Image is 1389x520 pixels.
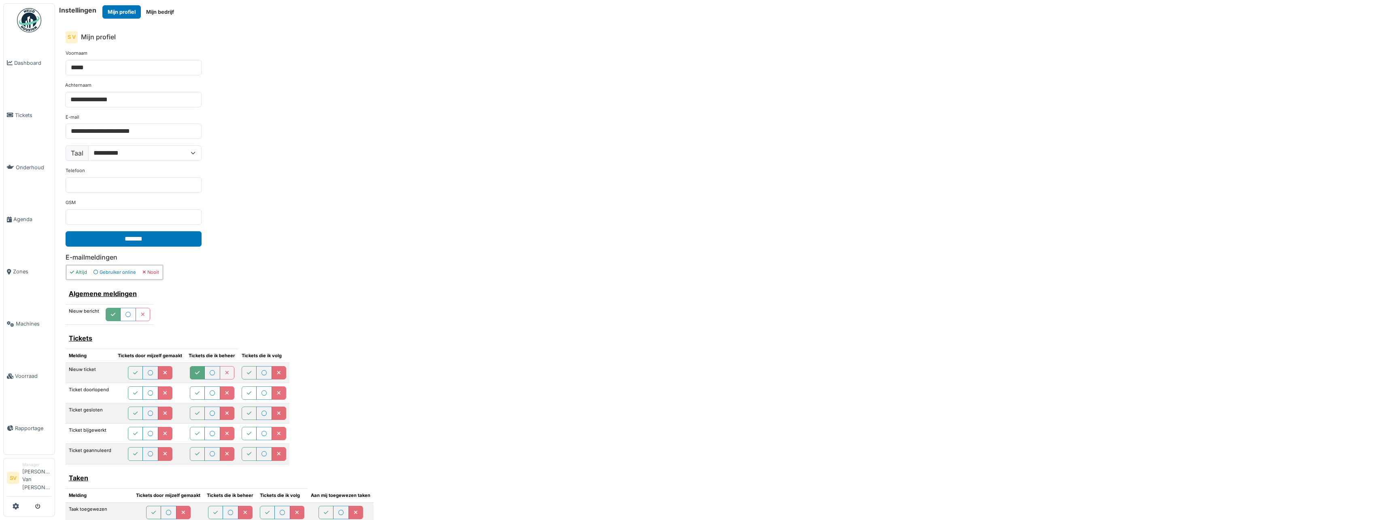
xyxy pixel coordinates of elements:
th: Tickets door mijzelf gemaakt [133,488,204,502]
label: Telefoon [66,167,85,174]
label: Voornaam [66,50,87,57]
label: E-mail [66,114,79,121]
h6: Instellingen [59,6,96,14]
th: Tickets door mijzelf gemaakt [115,349,185,362]
a: Rapportage [4,402,55,454]
th: Melding [66,488,133,502]
h6: E-mailmeldingen [66,254,1378,261]
td: Nieuw ticket [66,362,115,383]
td: Ticket bijgewerkt [66,424,115,444]
th: Tickets die ik volg [238,349,289,362]
th: Tickets die ik volg [257,488,308,502]
img: Badge_color-CXgf-gQk.svg [17,8,41,32]
button: Mijn bedrijf [141,5,179,19]
span: Rapportage [15,424,51,432]
th: Aan mij toegewezen taken [308,488,374,502]
a: Onderhoud [4,141,55,194]
a: Agenda [4,194,55,246]
a: Dashboard [4,37,55,89]
span: Voorraad [15,372,51,380]
div: Manager [22,462,51,468]
span: Agenda [13,215,51,223]
li: SV [7,472,19,484]
label: Nieuw bericht [69,308,99,315]
span: Onderhoud [16,164,51,171]
div: Altijd [70,269,87,276]
td: Ticket geannuleerd [66,444,115,464]
a: Tickets [4,89,55,141]
h6: Tickets [69,335,235,342]
div: S V [66,31,78,43]
h6: Algemene meldingen [69,290,150,298]
a: Voorraad [4,350,55,402]
span: Tickets [15,111,51,119]
a: SV Manager[PERSON_NAME] Van [PERSON_NAME] [7,462,51,497]
td: Ticket gesloten [66,403,115,423]
th: Tickets die ik beheer [185,349,238,362]
button: Mijn profiel [102,5,141,19]
label: GSM [66,199,76,206]
th: Tickets die ik beheer [204,488,257,502]
h6: Taken [69,474,304,482]
div: Gebruiker online [93,269,136,276]
th: Melding [66,349,115,362]
span: Machines [16,320,51,328]
span: Dashboard [14,59,51,67]
h6: Mijn profiel [81,33,116,41]
span: Zones [13,268,51,275]
div: Nooit [142,269,159,276]
a: Zones [4,245,55,298]
td: Ticket doorlopend [66,383,115,403]
a: Machines [4,298,55,350]
label: Achternaam [65,82,91,89]
label: Taal [66,145,89,161]
li: [PERSON_NAME] Van [PERSON_NAME] [22,462,51,494]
